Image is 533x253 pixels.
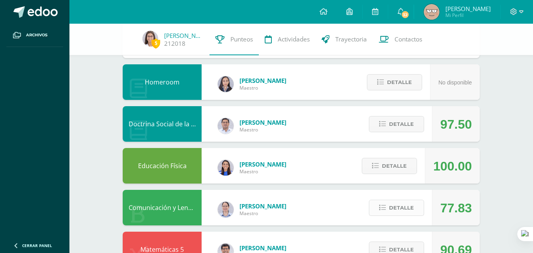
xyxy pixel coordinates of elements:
span: [PERSON_NAME] [445,5,491,13]
span: Maestro [239,210,286,217]
a: Archivos [6,24,63,47]
div: 77.83 [440,190,472,226]
img: 0eea5a6ff783132be5fd5ba128356f6f.png [218,160,234,176]
button: Detalle [369,116,424,132]
a: Contactos [373,24,428,55]
div: 100.00 [433,148,472,184]
span: Maestro [239,126,286,133]
span: Actividades [278,35,310,43]
span: 5 [151,38,160,48]
span: Maestro [239,168,286,175]
button: Detalle [362,158,417,174]
span: Punteos [230,35,253,43]
span: Detalle [387,75,412,90]
span: [PERSON_NAME] [239,244,286,252]
a: Punteos [209,24,259,55]
img: c28e96c64a857f88dd0d4ccb8c9396fa.png [424,4,439,20]
span: [PERSON_NAME] [239,118,286,126]
img: 35694fb3d471466e11a043d39e0d13e5.png [218,76,234,92]
span: Detalle [389,201,414,215]
div: Doctrina Social de la Iglesia [123,106,202,142]
a: [PERSON_NAME] [164,32,204,39]
span: 32 [401,10,410,19]
a: Actividades [259,24,316,55]
button: Detalle [369,200,424,216]
div: Comunicación y Lenguaje L3 (Inglés) 5 [123,190,202,225]
span: [PERSON_NAME] [239,202,286,210]
span: Archivos [26,32,47,38]
span: No disponible [438,79,472,86]
span: Trayectoria [335,35,367,43]
span: Maestro [239,84,286,91]
button: Detalle [367,74,422,90]
span: Contactos [395,35,422,43]
a: Trayectoria [316,24,373,55]
span: [PERSON_NAME] [239,160,286,168]
span: Detalle [382,159,407,173]
span: Detalle [389,117,414,131]
span: [PERSON_NAME] [239,77,286,84]
a: 212018 [164,39,185,48]
img: 5314e2d780592f124e930c7ca26f6512.png [142,31,158,47]
div: Educación Física [123,148,202,184]
div: 97.50 [440,107,472,142]
span: Mi Perfil [445,12,491,19]
img: daba15fc5312cea3888e84612827f950.png [218,202,234,217]
span: Cerrar panel [22,243,52,248]
img: 15aaa72b904403ebb7ec886ca542c491.png [218,118,234,134]
div: Homeroom [123,64,202,100]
